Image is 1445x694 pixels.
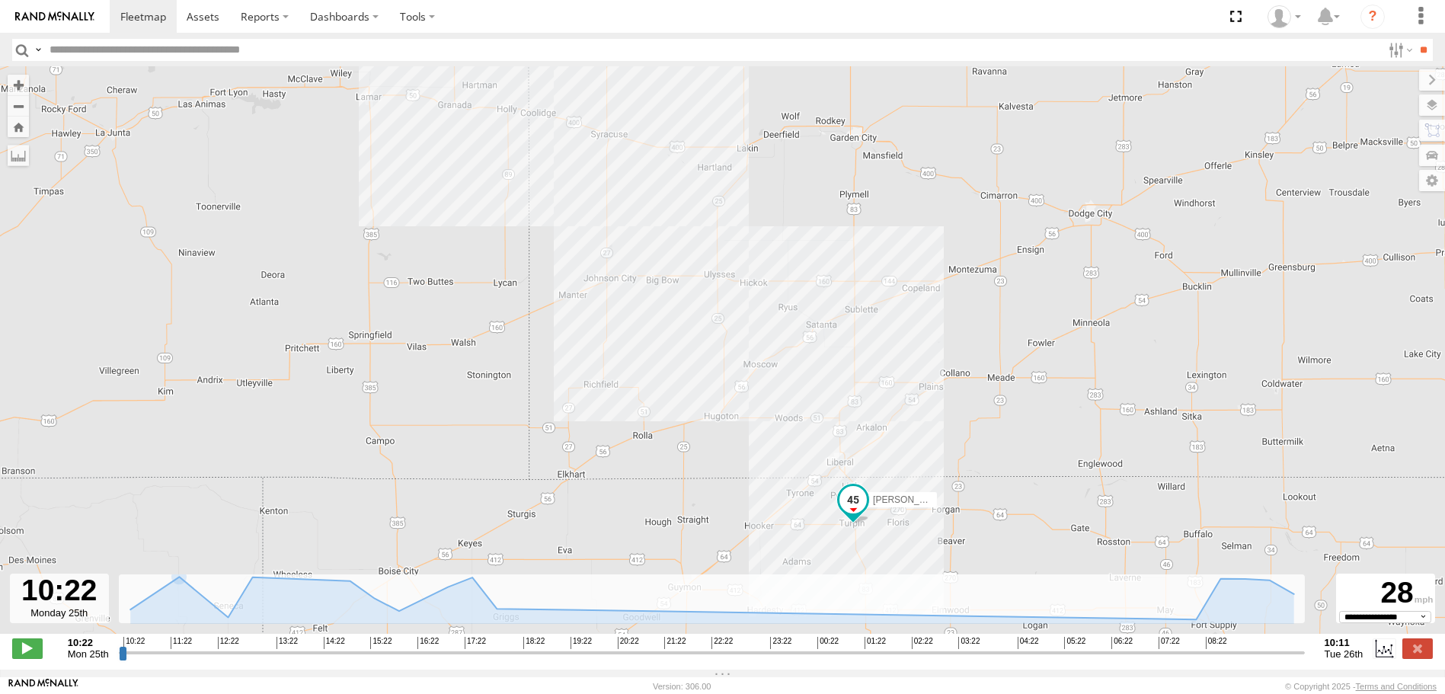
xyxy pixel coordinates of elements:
[817,637,839,649] span: 00:22
[32,39,44,61] label: Search Query
[873,494,948,504] span: [PERSON_NAME]
[8,145,29,166] label: Measure
[1325,637,1363,648] strong: 10:11
[8,95,29,117] button: Zoom out
[465,637,486,649] span: 17:22
[912,637,933,649] span: 02:22
[770,637,791,649] span: 23:22
[958,637,980,649] span: 03:22
[1111,637,1133,649] span: 06:22
[653,682,711,691] div: Version: 306.00
[1018,637,1039,649] span: 04:22
[218,637,239,649] span: 12:22
[8,117,29,137] button: Zoom Home
[1206,637,1227,649] span: 08:22
[865,637,886,649] span: 01:22
[1419,170,1445,191] label: Map Settings
[324,637,345,649] span: 14:22
[123,637,145,649] span: 10:22
[1064,637,1085,649] span: 05:22
[1325,648,1363,660] span: Tue 26th Aug 2025
[8,75,29,95] button: Zoom in
[1285,682,1437,691] div: © Copyright 2025 -
[1338,576,1433,611] div: 28
[618,637,639,649] span: 20:22
[523,637,545,649] span: 18:22
[68,637,109,648] strong: 10:22
[417,637,439,649] span: 16:22
[1262,5,1306,28] div: Clint Josserand
[1360,5,1385,29] i: ?
[1402,638,1433,658] label: Close
[8,679,78,694] a: Visit our Website
[1383,39,1415,61] label: Search Filter Options
[1356,682,1437,691] a: Terms and Conditions
[171,637,192,649] span: 11:22
[68,648,109,660] span: Mon 25th Aug 2025
[15,11,94,22] img: rand-logo.svg
[1159,637,1180,649] span: 07:22
[571,637,592,649] span: 19:22
[12,638,43,658] label: Play/Stop
[277,637,298,649] span: 13:22
[711,637,733,649] span: 22:22
[370,637,392,649] span: 15:22
[664,637,686,649] span: 21:22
